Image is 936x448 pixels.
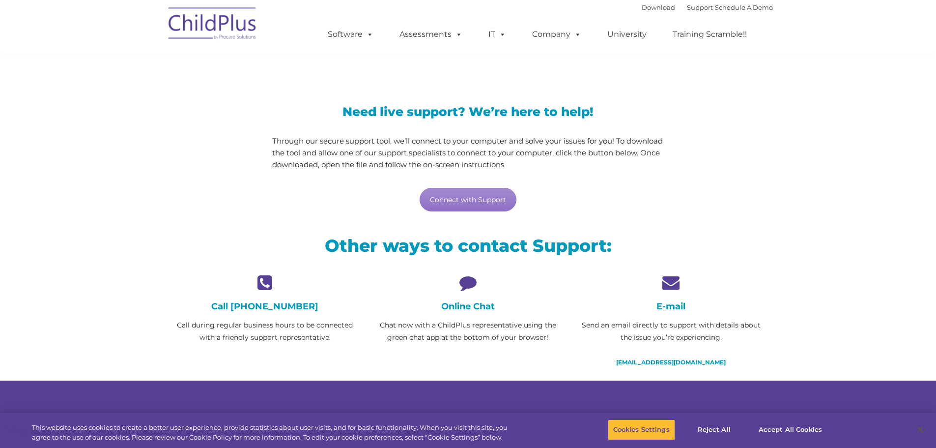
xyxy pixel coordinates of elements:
p: Through our secure support tool, we’ll connect to your computer and solve your issues for you! To... [272,135,664,171]
h4: Call [PHONE_NUMBER] [171,301,359,312]
h4: Online Chat [374,301,562,312]
a: Company [522,25,591,44]
h3: Need live support? We’re here to help! [272,106,664,118]
font: | [642,3,773,11]
button: Cookies Settings [608,419,675,440]
img: ChildPlus by Procare Solutions [164,0,262,50]
button: Close [909,419,931,441]
a: Schedule A Demo [715,3,773,11]
a: IT [479,25,516,44]
a: Assessments [390,25,472,44]
p: Send an email directly to support with details about the issue you’re experiencing. [577,319,765,344]
a: University [597,25,656,44]
h4: E-mail [577,301,765,312]
button: Accept All Cookies [753,419,827,440]
h2: Other ways to contact Support: [171,235,766,257]
a: [EMAIL_ADDRESS][DOMAIN_NAME] [616,358,726,366]
a: Training Scramble!! [663,25,757,44]
button: Reject All [683,419,745,440]
a: Connect with Support [420,188,516,211]
a: Software [318,25,383,44]
a: Support [687,3,713,11]
p: Call during regular business hours to be connected with a friendly support representative. [171,319,359,344]
p: Chat now with a ChildPlus representative using the green chat app at the bottom of your browser! [374,319,562,344]
div: This website uses cookies to create a better user experience, provide statistics about user visit... [32,423,515,442]
a: Download [642,3,675,11]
